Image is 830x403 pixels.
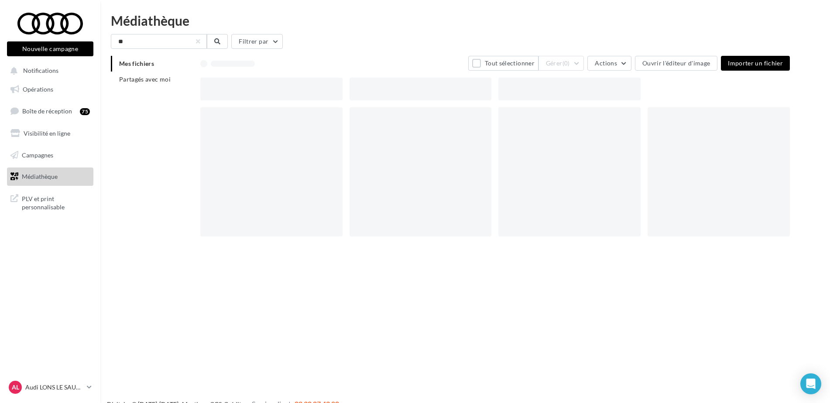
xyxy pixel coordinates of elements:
[5,189,95,215] a: PLV et print personnalisable
[231,34,283,49] button: Filtrer par
[119,75,171,83] span: Partagés avec moi
[800,373,821,394] div: Open Intercom Messenger
[22,107,72,115] span: Boîte de réception
[25,383,83,392] p: Audi LONS LE SAUNIER
[22,173,58,180] span: Médiathèque
[5,167,95,186] a: Médiathèque
[5,102,95,120] a: Boîte de réception75
[24,130,70,137] span: Visibilité en ligne
[587,56,631,71] button: Actions
[5,146,95,164] a: Campagnes
[728,59,783,67] span: Importer un fichier
[22,151,53,158] span: Campagnes
[80,108,90,115] div: 75
[5,80,95,99] a: Opérations
[23,67,58,75] span: Notifications
[12,383,19,392] span: AL
[22,193,90,212] span: PLV et print personnalisable
[119,60,154,67] span: Mes fichiers
[7,379,93,396] a: AL Audi LONS LE SAUNIER
[635,56,717,71] button: Ouvrir l'éditeur d'image
[111,14,820,27] div: Médiathèque
[538,56,584,71] button: Gérer(0)
[7,41,93,56] button: Nouvelle campagne
[721,56,790,71] button: Importer un fichier
[562,60,570,67] span: (0)
[595,59,617,67] span: Actions
[5,124,95,143] a: Visibilité en ligne
[23,85,53,93] span: Opérations
[468,56,538,71] button: Tout sélectionner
